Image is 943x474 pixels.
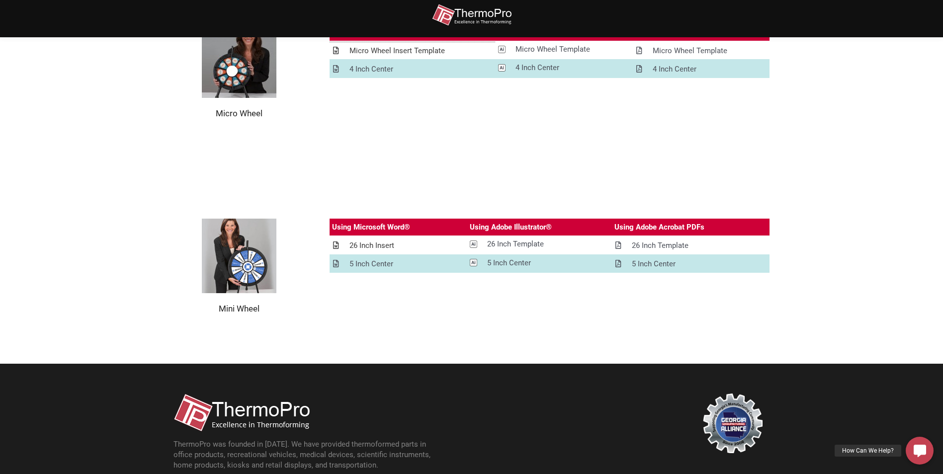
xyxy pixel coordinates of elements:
[633,61,770,78] a: 4 Inch Center
[653,63,696,76] div: 4 Inch Center
[515,62,559,74] div: 4 Inch Center
[173,108,305,119] h2: Micro Wheel
[332,221,410,234] div: Using Microsoft Word®
[487,238,544,250] div: 26 Inch Template
[349,45,445,57] div: Micro Wheel Insert Template
[173,439,442,471] p: ThermoPro was founded in [DATE]. We have provided thermoformed parts in office products, recreati...
[349,63,393,76] div: 4 Inch Center
[835,445,901,457] div: How Can We Help?
[653,45,727,57] div: Micro Wheel Template
[496,59,632,77] a: 4 Inch Center
[330,42,496,60] a: Micro Wheel Insert Template
[487,257,531,269] div: 5 Inch Center
[432,4,512,26] img: thermopro-logo-non-iso
[632,239,688,252] div: 26 Inch Template
[614,221,704,234] div: Using Adobe Acrobat PDFs
[632,258,676,270] div: 5 Inch Center
[173,394,310,432] img: thermopro-logo-non-iso
[612,255,770,273] a: 5 Inch Center
[349,258,393,270] div: 5 Inch Center
[330,61,496,78] a: 4 Inch Center
[349,239,394,252] div: 26 Inch Insert
[330,237,467,254] a: 26 Inch Insert
[173,303,305,314] h2: Mini Wheel
[467,236,612,253] a: 26 Inch Template
[515,43,590,56] div: Micro Wheel Template
[633,42,770,60] a: Micro Wheel Template
[467,254,612,272] a: 5 Inch Center
[612,237,770,254] a: 26 Inch Template
[496,41,632,58] a: Micro Wheel Template
[470,221,552,234] div: Using Adobe Illustrator®
[330,255,467,273] a: 5 Inch Center
[906,437,934,465] a: How Can We Help?
[703,394,763,453] img: georgia-manufacturing-alliance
